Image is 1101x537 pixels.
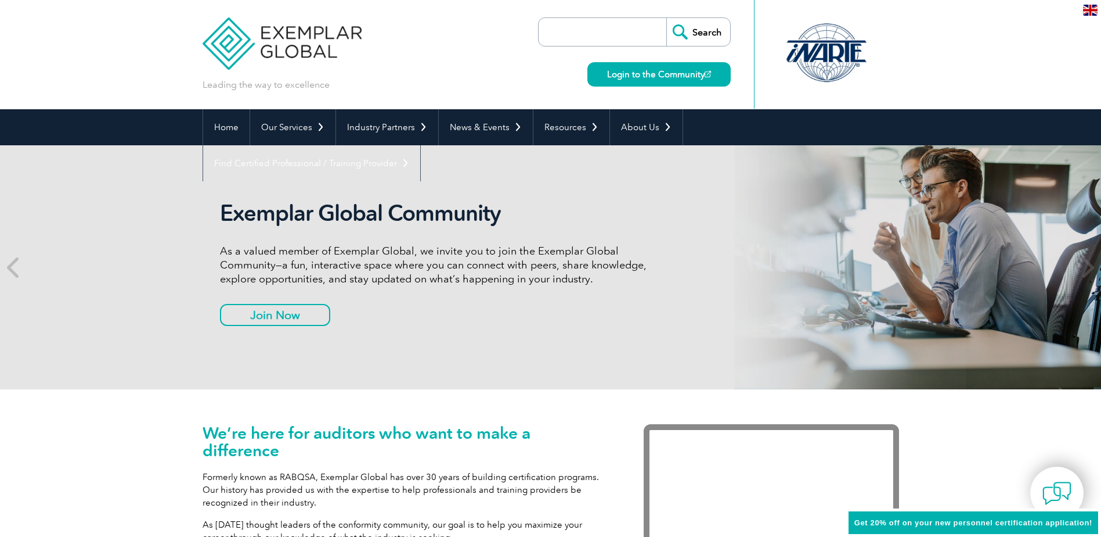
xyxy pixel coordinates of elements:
[203,424,609,459] h1: We’re here for auditors who want to make a difference
[439,109,533,145] a: News & Events
[610,109,683,145] a: About Us
[203,471,609,509] p: Formerly known as RABQSA, Exemplar Global has over 30 years of building certification programs. O...
[1083,5,1098,16] img: en
[220,244,655,286] p: As a valued member of Exemplar Global, we invite you to join the Exemplar Global Community—a fun,...
[203,109,250,145] a: Home
[705,71,711,77] img: open_square.png
[533,109,609,145] a: Resources
[587,62,731,87] a: Login to the Community
[203,145,420,181] a: Find Certified Professional / Training Provider
[1042,479,1071,508] img: contact-chat.png
[220,200,655,227] h2: Exemplar Global Community
[336,109,438,145] a: Industry Partners
[220,304,330,326] a: Join Now
[666,18,730,46] input: Search
[250,109,335,145] a: Our Services
[854,518,1092,527] span: Get 20% off on your new personnel certification application!
[203,78,330,91] p: Leading the way to excellence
